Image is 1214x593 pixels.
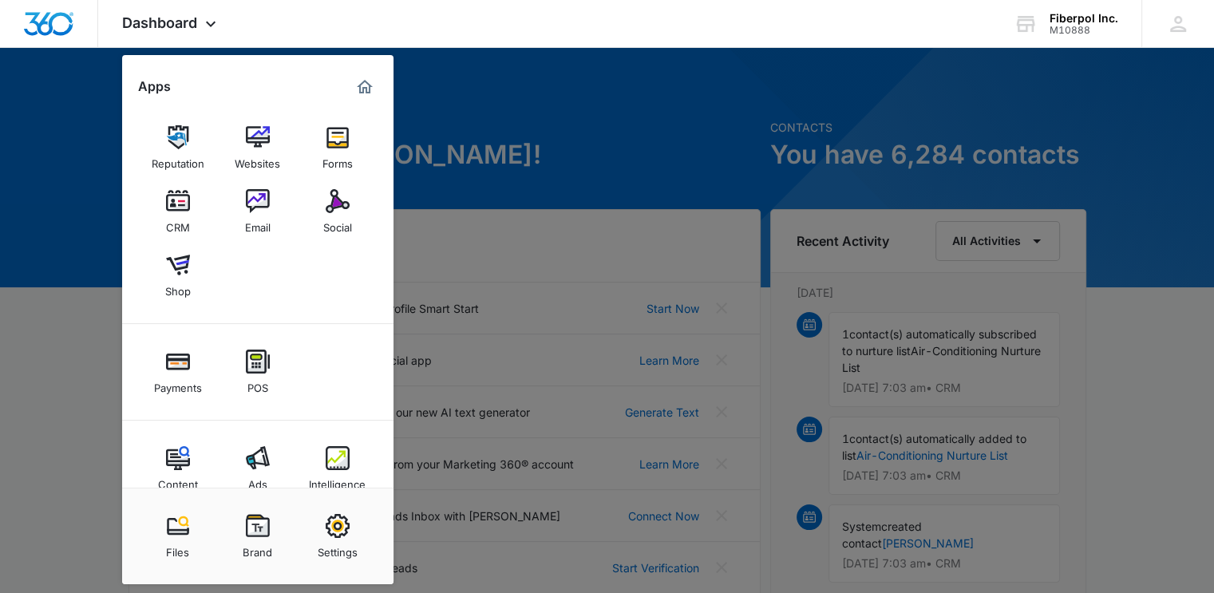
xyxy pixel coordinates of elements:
div: Brand [243,538,272,559]
div: Content [158,470,198,491]
a: Websites [227,117,288,178]
h2: Apps [138,79,171,94]
div: CRM [166,213,190,234]
a: Payments [148,342,208,402]
a: Intelligence [307,438,368,499]
a: Email [227,181,288,242]
div: Settings [318,538,358,559]
div: Ads [248,470,267,491]
a: Shop [148,245,208,306]
div: Shop [165,277,191,298]
div: Social [323,213,352,234]
a: Forms [307,117,368,178]
div: POS [247,374,268,394]
a: Ads [227,438,288,499]
div: Websites [235,149,280,170]
span: Dashboard [122,14,197,31]
div: Reputation [152,149,204,170]
a: Content [148,438,208,499]
div: Email [245,213,271,234]
a: Reputation [148,117,208,178]
a: Brand [227,506,288,567]
a: Marketing 360® Dashboard [352,74,378,100]
a: Social [307,181,368,242]
a: POS [227,342,288,402]
a: CRM [148,181,208,242]
div: Forms [322,149,353,170]
div: Payments [154,374,202,394]
div: account name [1050,12,1118,25]
a: Settings [307,506,368,567]
div: Intelligence [309,470,366,491]
div: Files [166,538,189,559]
a: Files [148,506,208,567]
div: account id [1050,25,1118,36]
